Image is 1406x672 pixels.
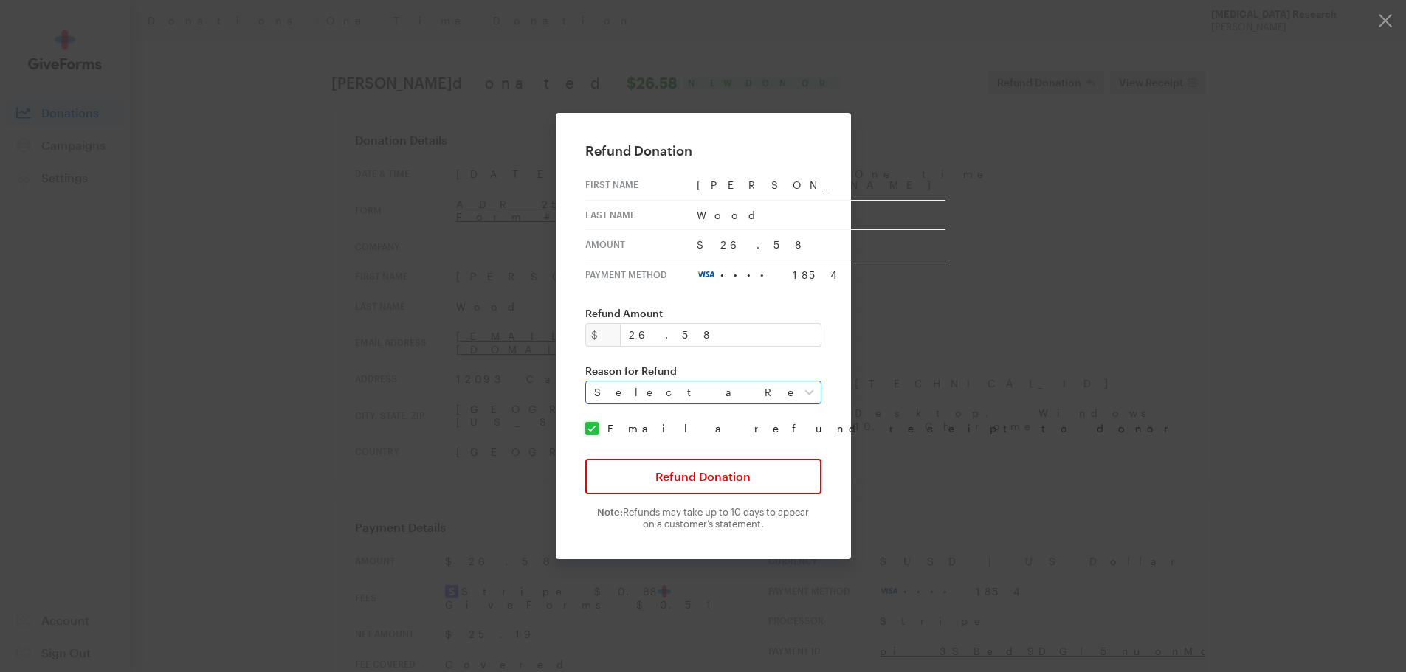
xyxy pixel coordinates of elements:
[697,260,945,289] td: •••• 1854
[482,118,925,166] td: Thank You!
[585,260,697,289] th: Payment Method
[574,24,833,66] img: BrightFocus Foundation | Alzheimer's Disease Research
[597,506,623,518] em: Note:
[585,170,697,200] th: First Name
[585,200,697,230] th: Last Name
[585,307,821,320] label: Refund Amount
[585,506,821,530] div: Refunds may take up to 10 days to appear on a customer’s statement.
[697,170,945,200] td: [PERSON_NAME]
[585,142,821,159] h2: Refund Donation
[585,459,821,494] button: Refund Donation
[585,323,621,347] div: $
[697,200,945,230] td: Wood
[697,230,945,260] td: $26.58
[585,364,821,378] label: Reason for Refund
[585,230,697,260] th: Amount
